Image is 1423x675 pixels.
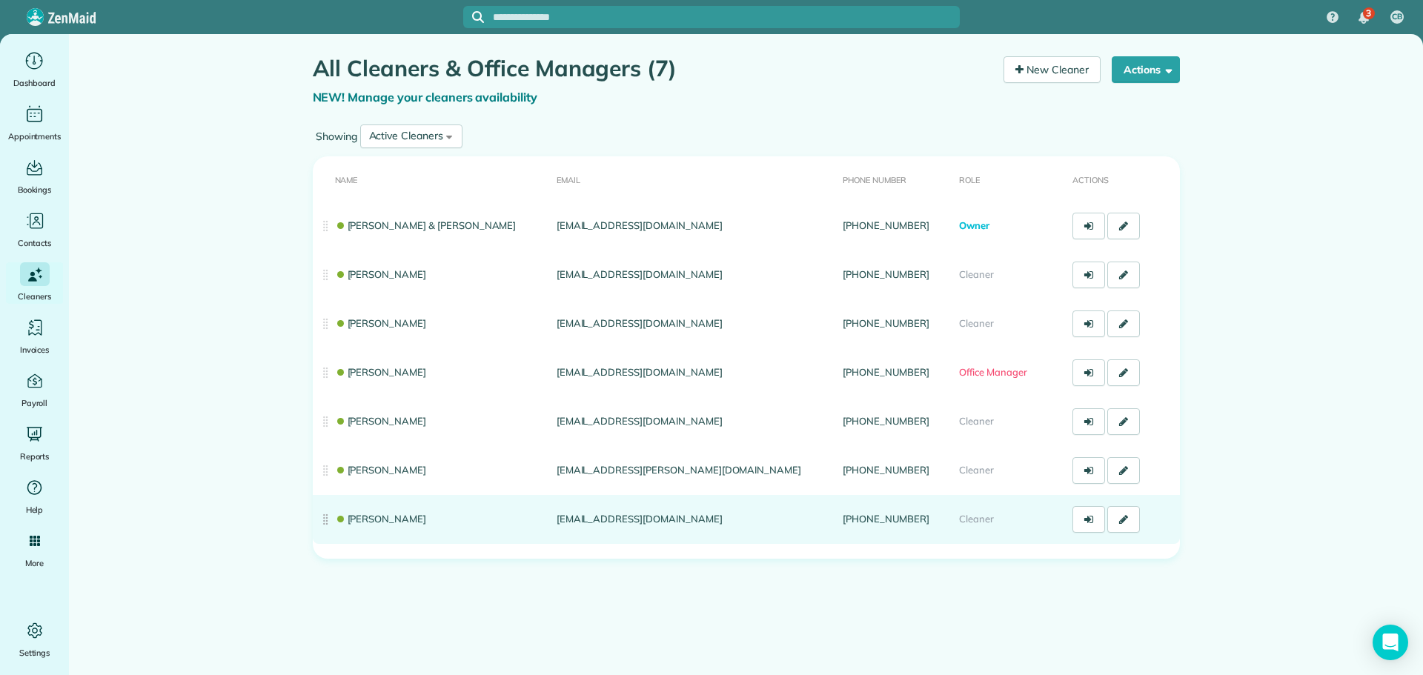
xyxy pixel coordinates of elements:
span: Dashboard [13,76,56,90]
a: Dashboard [6,49,63,90]
a: [PERSON_NAME] [335,268,427,280]
a: [PERSON_NAME] [335,415,427,427]
a: Bookings [6,156,63,197]
span: Bookings [18,182,52,197]
a: [PERSON_NAME] [335,317,427,329]
th: Email [551,156,837,202]
a: Help [6,476,63,517]
a: [PHONE_NUMBER] [843,513,929,525]
span: CB [1392,11,1402,23]
td: [EMAIL_ADDRESS][PERSON_NAME][DOMAIN_NAME] [551,446,837,495]
span: Cleaner [959,464,994,476]
td: [EMAIL_ADDRESS][DOMAIN_NAME] [551,397,837,446]
a: [PERSON_NAME] [335,366,427,378]
svg: Focus search [472,11,484,23]
h1: All Cleaners & Office Managers (7) [313,56,993,81]
span: Payroll [21,396,48,410]
span: Cleaner [959,268,994,280]
button: Actions [1112,56,1180,83]
span: Cleaners [18,289,51,304]
a: Invoices [6,316,63,357]
a: Settings [6,619,63,660]
td: [EMAIL_ADDRESS][DOMAIN_NAME] [551,348,837,397]
td: [EMAIL_ADDRESS][DOMAIN_NAME] [551,495,837,544]
span: Reports [20,449,50,464]
span: Help [26,502,44,517]
a: [PHONE_NUMBER] [843,219,929,231]
span: Cleaner [959,513,994,525]
a: [PHONE_NUMBER] [843,464,929,476]
div: Active Cleaners [369,128,443,144]
span: Cleaner [959,317,994,329]
a: [PERSON_NAME] [335,513,427,525]
span: More [25,556,44,571]
td: [EMAIL_ADDRESS][DOMAIN_NAME] [551,202,837,250]
a: [PERSON_NAME] & [PERSON_NAME] [335,219,517,231]
span: Owner [959,219,989,231]
a: [PHONE_NUMBER] [843,268,929,280]
a: Reports [6,422,63,464]
td: [EMAIL_ADDRESS][DOMAIN_NAME] [551,250,837,299]
span: Office Manager [959,366,1026,378]
a: [PHONE_NUMBER] [843,366,929,378]
th: Role [953,156,1067,202]
span: Cleaner [959,415,994,427]
a: New Cleaner [1004,56,1101,83]
td: [EMAIL_ADDRESS][DOMAIN_NAME] [551,299,837,348]
button: Focus search [463,11,484,23]
a: [PERSON_NAME] [335,464,427,476]
span: Invoices [20,342,50,357]
th: Actions [1067,156,1180,202]
a: [PHONE_NUMBER] [843,317,929,329]
th: Name [313,156,551,202]
span: Appointments [8,129,62,144]
a: [PHONE_NUMBER] [843,415,929,427]
span: Settings [19,645,50,660]
label: Showing [313,129,360,144]
th: Phone number [837,156,953,202]
a: Contacts [6,209,63,250]
span: 3 [1366,7,1371,19]
a: Appointments [6,102,63,144]
span: Contacts [18,236,51,250]
a: NEW! Manage your cleaners availability [313,90,538,104]
div: Open Intercom Messenger [1373,625,1408,660]
a: Payroll [6,369,63,410]
a: Cleaners [6,262,63,304]
div: 3 unread notifications [1348,1,1379,34]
